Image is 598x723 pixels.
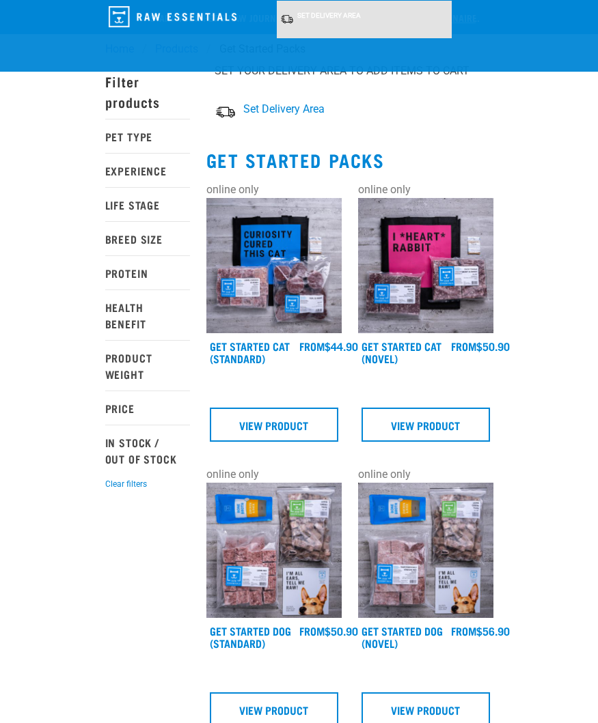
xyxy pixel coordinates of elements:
[358,198,493,333] img: Assortment Of Raw Essential Products For Cats Including, Pink And Black Tote Bag With "I *Heart* ...
[362,627,443,646] a: Get Started Dog (Novel)
[297,12,361,19] span: Set Delivery Area
[451,627,476,634] span: FROM
[206,150,493,171] h2: Get Started Packs
[206,182,342,198] div: online only
[210,408,338,442] a: View Product
[105,289,190,340] p: Health Benefit
[105,425,190,475] p: In Stock / Out Of Stock
[105,391,190,425] p: Price
[243,102,325,115] span: Set Delivery Area
[105,119,190,153] p: Pet Type
[109,6,236,27] img: Raw Essentials Logo
[280,14,294,25] img: van-moving.png
[206,466,342,483] div: online only
[299,343,325,349] span: FROM
[451,340,510,352] div: $50.90
[299,627,325,634] span: FROM
[215,105,236,119] img: van-moving.png
[206,483,342,618] img: NSP Dog Standard Update
[206,198,342,333] img: Assortment Of Raw Essential Products For Cats Including, Blue And Black Tote Bag With "Curiosity ...
[362,408,490,442] a: View Product
[362,343,441,361] a: Get Started Cat (Novel)
[299,625,358,637] div: $50.90
[358,466,493,483] div: online only
[451,343,476,349] span: FROM
[210,343,290,361] a: Get Started Cat (Standard)
[210,627,291,646] a: Get Started Dog (Standard)
[105,340,190,391] p: Product Weight
[105,221,190,255] p: Breed Size
[451,625,510,637] div: $56.90
[105,64,190,119] p: Filter products
[105,187,190,221] p: Life Stage
[299,340,358,352] div: $44.90
[358,483,493,618] img: NSP Dog Novel Update
[358,182,493,198] div: online only
[105,153,190,187] p: Experience
[105,255,190,289] p: Protein
[105,478,147,490] button: Clear filters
